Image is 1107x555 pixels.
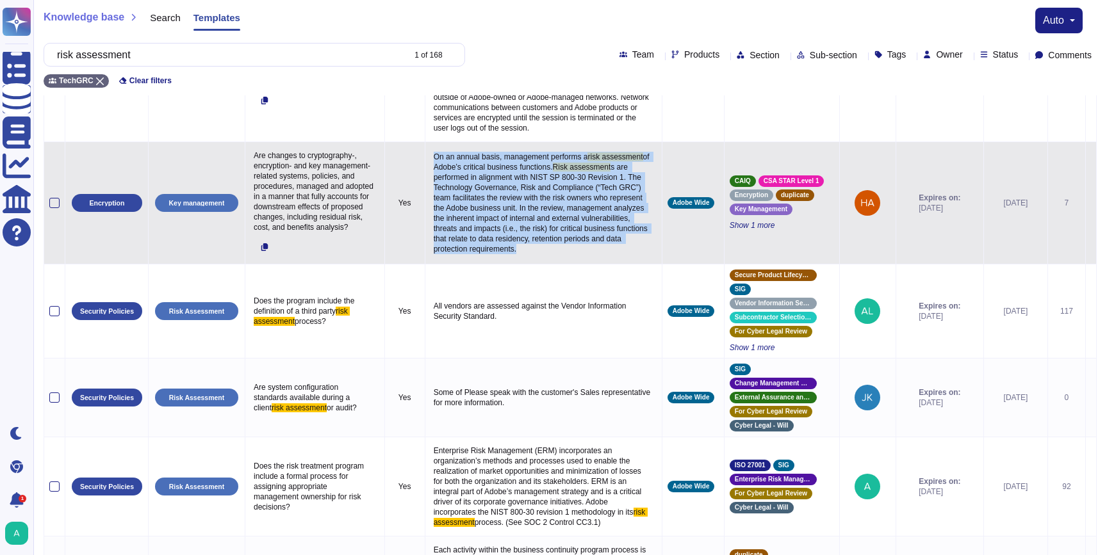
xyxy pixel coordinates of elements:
[59,77,94,84] span: TechGRC
[730,342,834,353] span: Show 1 more
[1053,306,1080,316] div: 117
[169,308,225,315] p: Risk Assessment
[855,298,880,324] img: user
[919,193,960,203] span: Expires on:
[673,200,710,206] span: Adobe Wide
[169,200,225,207] p: Key management
[750,51,780,60] span: Section
[193,13,240,22] span: Templates
[730,220,834,230] span: Show 1 more
[390,198,420,208] p: Yes
[989,481,1042,492] div: [DATE]
[150,13,181,22] span: Search
[1053,198,1080,208] div: 7
[1043,15,1075,26] button: auto
[390,481,420,492] p: Yes
[673,394,710,401] span: Adobe Wide
[919,311,960,321] span: [DATE]
[989,198,1042,208] div: [DATE]
[169,394,225,401] p: Risk Assessment
[855,190,880,216] img: user
[919,203,960,213] span: [DATE]
[936,50,962,59] span: Owner
[735,476,812,483] span: Enterprise Risk Management
[430,298,657,325] p: All vendors are assessed against the Vendor Information Security Standard.
[919,301,960,311] span: Expires on:
[254,296,357,316] span: Does the program include the definition of a third party
[993,50,1019,59] span: Status
[735,394,812,401] span: External Assurance and Audit
[1048,51,1092,60] span: Comments
[434,152,652,172] span: of Adobe’s critical business functions.
[553,163,611,172] span: Risk assessment
[735,206,787,213] span: Key Management
[919,387,960,398] span: Expires on:
[475,518,601,527] span: process. (See SOC 2 Control CC3.1)
[735,366,746,373] span: SIG
[989,306,1042,316] div: [DATE]
[587,152,643,161] span: risk assessment
[778,462,789,469] span: SIG
[254,307,350,326] span: risk assessment
[434,446,644,517] span: Enterprise Risk Management (ERM) incorporates an organization’s methods and processes used to ena...
[919,476,960,487] span: Expires on:
[735,462,766,469] span: ISO 27001
[855,474,880,499] img: user
[250,147,379,236] p: Are changes to cryptography-, encryption- and key management-related systems, policies, and proce...
[390,392,420,403] p: Yes
[673,308,710,314] span: Adobe Wide
[434,152,588,161] span: On an annual basis, management performs a
[51,44,403,66] input: Search by keywords
[44,12,124,22] span: Knowledge base
[434,508,648,527] span: risk assessment
[80,483,134,490] p: Security Policies
[295,317,326,326] span: process?
[1053,481,1080,492] div: 92
[735,490,807,497] span: For Cyber Legal Review
[434,163,650,253] span: s are performed in alignment with NIST SP 800-30 Revision 1. The Technology Governance, Risk and ...
[169,483,225,490] p: Risk Assessment
[735,178,751,184] span: CAIQ
[735,300,812,307] span: Vendor Information Security Standard
[735,272,812,278] span: Secure Product Lifecycle Standard
[19,495,26,503] div: 1
[327,403,357,412] span: or audit?
[855,385,880,410] img: user
[5,522,28,545] img: user
[250,458,379,515] p: Does the risk treatment program include a formal process for assigning appropriate management own...
[1043,15,1064,26] span: auto
[735,314,812,321] span: Subcontractor Selection and Management Process
[919,398,960,408] span: [DATE]
[735,380,812,387] span: Change Management Standard
[80,308,134,315] p: Security Policies
[684,50,719,59] span: Products
[90,200,125,207] p: Encryption
[430,384,657,411] p: Some of Please speak with the customer's Sales representative for more information.
[735,192,768,198] span: Encryption
[735,408,807,415] span: For Cyber Legal Review
[254,383,352,412] span: Are system configuration standards available during a client
[414,51,442,59] div: 1 of 168
[735,422,789,429] span: Cyber Legal - Will
[764,178,819,184] span: CSA STAR Level 1
[80,394,134,401] p: Security Policies
[989,392,1042,403] div: [DATE]
[390,306,420,316] p: Yes
[1053,392,1080,403] div: 0
[919,487,960,497] span: [DATE]
[3,519,37,547] button: user
[735,286,746,293] span: SIG
[735,328,807,335] span: For Cyber Legal Review
[735,504,789,511] span: Cyber Legal - Will
[129,77,172,84] span: Clear filters
[632,50,654,59] span: Team
[673,483,710,490] span: Adobe Wide
[781,192,809,198] span: duplicate
[272,403,327,412] span: risk assessment
[887,50,906,59] span: Tags
[810,51,857,60] span: Sub-section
